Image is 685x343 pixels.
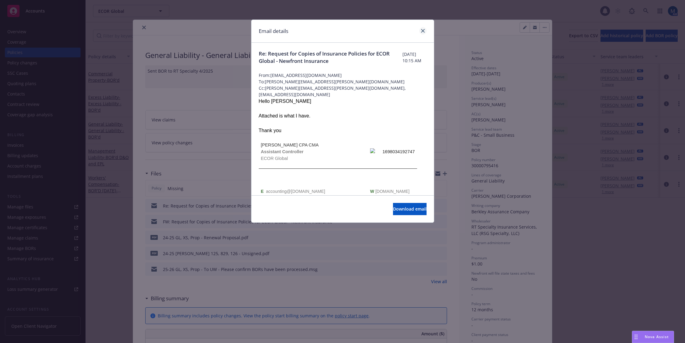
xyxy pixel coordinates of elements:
a: [DOMAIN_NAME] [375,189,409,194]
a: @[DOMAIN_NAME] [287,189,325,194]
span: Download email [393,206,427,212]
b: W [370,189,374,194]
b: E [261,189,264,194]
button: Nova Assist [632,331,674,343]
span: Nova Assist [645,334,669,339]
div: Drag to move [632,331,640,343]
span: accounting [266,189,335,194]
button: Download email [393,203,427,215]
